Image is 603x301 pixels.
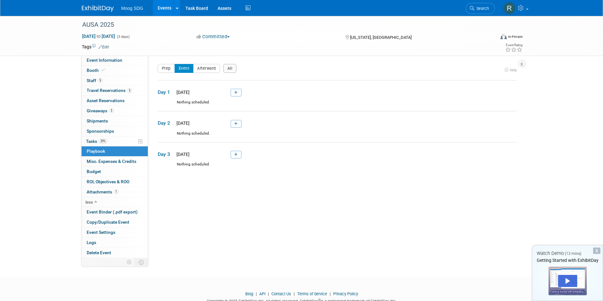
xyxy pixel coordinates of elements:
span: Day 2 [158,120,174,127]
span: [DATE] [DATE] [82,33,115,39]
span: 3 [127,88,132,93]
span: Day 1 [158,89,174,96]
img: Format-Inperson.png [500,34,507,39]
a: Misc. Expenses & Credits [82,157,148,166]
span: Giveaways [87,108,114,113]
span: Delete Event [87,250,111,255]
span: Attachments [87,189,118,194]
span: [DATE] [175,152,190,157]
span: Event Settings [87,230,115,235]
span: Playbook [87,149,105,154]
span: | [328,291,332,296]
a: ROI, Objectives & ROO [82,177,148,187]
a: Tasks29% [82,136,148,146]
span: Booth [87,68,106,73]
a: Giveaways3 [82,106,148,116]
a: Sponsorships [82,126,148,136]
span: Search [474,6,489,11]
td: Toggle Event Tabs [135,258,148,266]
span: Event Information [87,58,122,63]
span: [DATE] [175,121,190,126]
span: Copy/Duplicate Event [87,220,129,225]
button: Event [175,64,194,73]
a: API [259,291,265,296]
span: less [85,199,93,205]
span: Event Binder (.pdf export) [87,209,138,214]
button: Afterward [193,64,220,73]
span: Staff [87,78,103,83]
div: Play [558,275,577,287]
span: Shipments [87,118,108,123]
span: | [266,291,270,296]
a: Delete Event [82,248,148,258]
td: Tags [82,44,109,50]
div: AUSA 2025 [80,19,485,31]
button: All [223,64,237,73]
span: (3 days) [116,35,130,39]
span: (13 mins) [565,251,581,256]
button: Committed [194,33,232,40]
a: Terms of Service [297,291,327,296]
a: Event Information [82,55,148,65]
a: Booth [82,66,148,75]
span: Sponsorships [87,129,114,134]
a: Staff5 [82,76,148,86]
div: Event Format [457,33,523,43]
span: 3 [109,108,114,113]
a: Attachments1 [82,187,148,197]
a: Logs [82,238,148,248]
a: Playbook [82,146,148,156]
i: Booth reservation complete [102,68,105,72]
a: Event Settings [82,227,148,237]
span: Travel Reservations [87,88,132,93]
span: | [254,291,258,296]
span: Misc. Expenses & Credits [87,159,136,164]
div: Getting Started with ExhibitDay [532,257,603,263]
a: Copy/Duplicate Event [82,217,148,227]
span: 1 [114,189,118,194]
a: less [82,197,148,207]
span: Asset Reservations [87,98,125,103]
span: Tasks [86,139,107,144]
img: Rob Hillyard [503,2,515,14]
span: [US_STATE], [GEOGRAPHIC_DATA] [350,35,412,40]
a: Budget [82,167,148,177]
div: Nothing scheduled. [158,162,517,173]
span: 29% [99,139,107,143]
span: Logs [87,240,96,245]
span: Moog SDG [121,6,143,11]
div: Watch Demo [532,250,603,257]
div: Nothing scheduled. [158,131,517,142]
span: | [292,291,296,296]
a: Contact Us [271,291,291,296]
div: Event Rating [505,44,522,47]
span: Budget [87,169,101,174]
div: In-Person [508,34,523,39]
a: Asset Reservations [82,96,148,106]
span: 5 [98,78,103,83]
td: Personalize Event Tab Strip [124,258,135,266]
span: ROI, Objectives & ROO [87,179,129,184]
img: ExhibitDay [82,5,114,12]
a: Privacy Policy [333,291,358,296]
a: Travel Reservations3 [82,86,148,95]
span: [DATE] [175,90,190,95]
a: Shipments [82,116,148,126]
span: Day 3 [158,151,174,158]
a: Blog [245,291,253,296]
span: to [96,34,102,39]
a: Edit [98,45,109,49]
button: Prep [158,64,175,73]
div: Nothing scheduled. [158,100,517,111]
span: help [510,68,517,72]
a: Search [466,3,495,14]
a: Event Binder (.pdf export) [82,207,148,217]
div: Dismiss [593,248,600,254]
